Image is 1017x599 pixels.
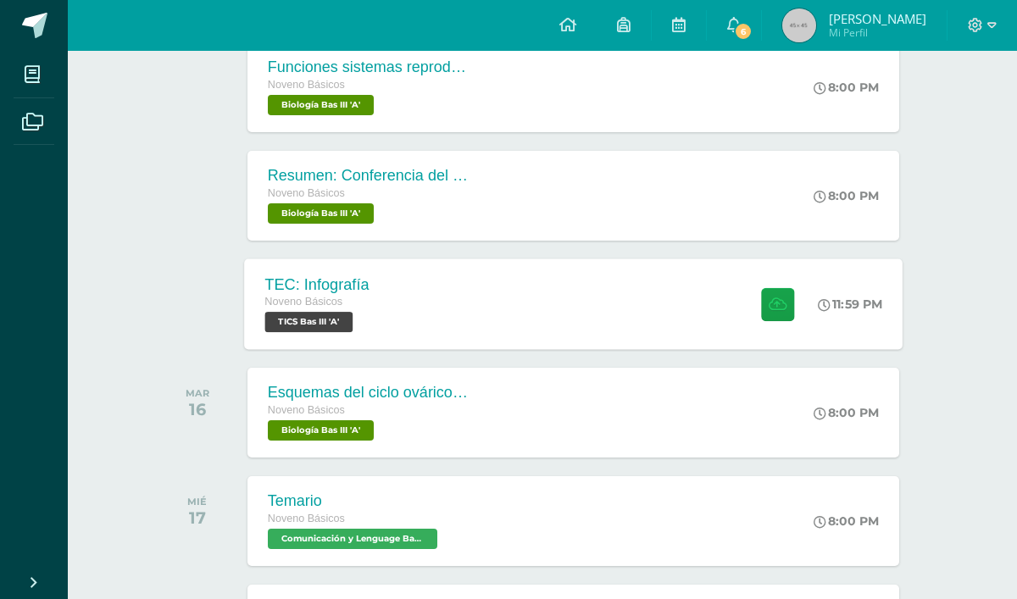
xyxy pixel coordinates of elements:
[268,420,374,441] span: Biología Bas III 'A'
[814,405,879,420] div: 8:00 PM
[268,79,345,91] span: Noveno Básicos
[187,507,207,528] div: 17
[268,203,374,224] span: Biología Bas III 'A'
[268,492,442,510] div: Temario
[814,80,879,95] div: 8:00 PM
[734,22,753,41] span: 6
[829,10,926,27] span: [PERSON_NAME]
[264,296,342,308] span: Noveno Básicos
[268,513,345,524] span: Noveno Básicos
[268,167,471,185] div: Resumen: Conferencia del agua
[268,187,345,199] span: Noveno Básicos
[268,404,345,416] span: Noveno Básicos
[186,387,209,399] div: MAR
[268,58,471,76] div: Funciones sistemas reproductores
[268,529,437,549] span: Comunicación y Lenguage Bas III 'A'
[268,384,471,402] div: Esquemas del ciclo ovárico y uterino
[264,312,353,332] span: TICS Bas III 'A'
[814,513,879,529] div: 8:00 PM
[818,297,882,312] div: 11:59 PM
[782,8,816,42] img: 45x45
[186,399,209,419] div: 16
[264,275,369,293] div: TEC: Infografía
[268,95,374,115] span: Biología Bas III 'A'
[829,25,926,40] span: Mi Perfil
[814,188,879,203] div: 8:00 PM
[187,496,207,507] div: MIÉ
